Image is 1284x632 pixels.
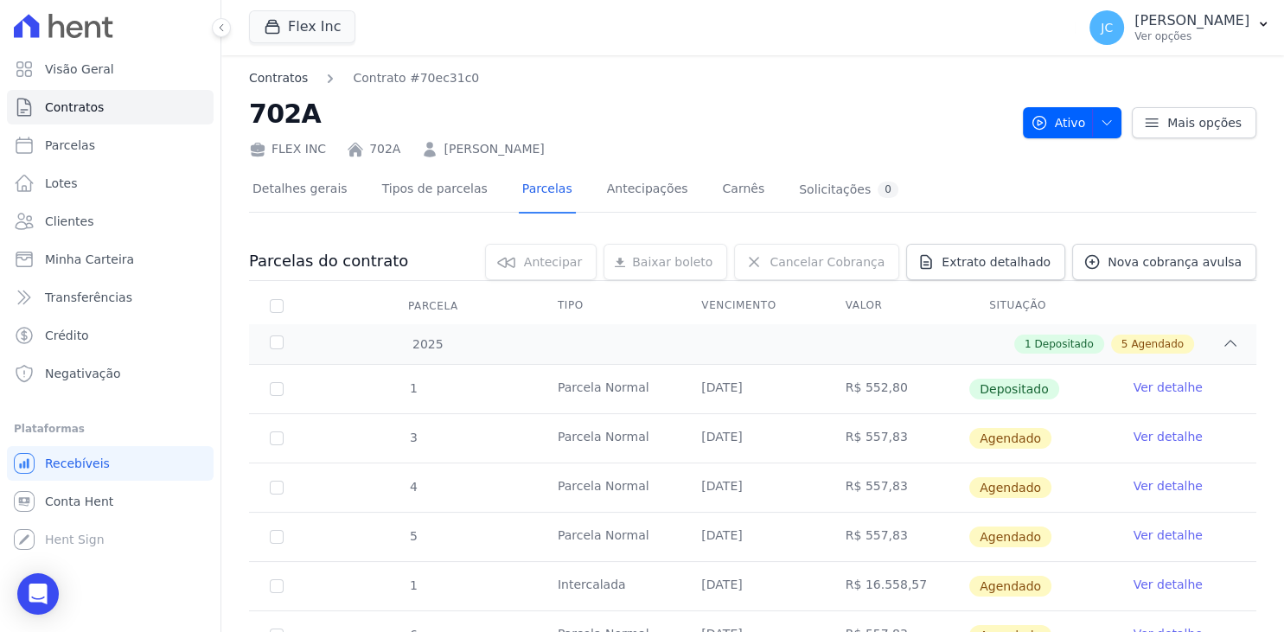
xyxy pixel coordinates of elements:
[270,382,284,396] input: Só é possível selecionar pagamentos em aberto
[7,166,214,201] a: Lotes
[1134,12,1249,29] p: [PERSON_NAME]
[1076,3,1284,52] button: JC [PERSON_NAME] Ver opções
[249,94,1009,133] h2: 702A
[1072,244,1256,280] a: Nova cobrança avulsa
[604,168,692,214] a: Antecipações
[45,327,89,344] span: Crédito
[1134,379,1203,396] a: Ver detalhe
[45,99,104,116] span: Contratos
[825,513,968,561] td: R$ 557,83
[969,527,1051,547] span: Agendado
[537,463,680,512] td: Parcela Normal
[942,253,1051,271] span: Extrato detalhado
[906,244,1065,280] a: Extrato detalhado
[519,168,576,214] a: Parcelas
[7,242,214,277] a: Minha Carteira
[680,414,824,463] td: [DATE]
[408,381,418,395] span: 1
[537,365,680,413] td: Parcela Normal
[680,562,824,610] td: [DATE]
[825,463,968,512] td: R$ 557,83
[1121,336,1128,352] span: 5
[270,530,284,544] input: default
[249,69,1009,87] nav: Breadcrumb
[1167,114,1242,131] span: Mais opções
[7,280,214,315] a: Transferências
[7,90,214,124] a: Contratos
[537,414,680,463] td: Parcela Normal
[444,140,544,158] a: [PERSON_NAME]
[408,529,418,543] span: 5
[719,168,768,214] a: Carnês
[408,480,418,494] span: 4
[1031,107,1086,138] span: Ativo
[680,365,824,413] td: [DATE]
[1132,107,1256,138] a: Mais opções
[969,477,1051,498] span: Agendado
[249,10,355,43] button: Flex Inc
[45,137,95,154] span: Parcelas
[379,168,491,214] a: Tipos de parcelas
[537,513,680,561] td: Parcela Normal
[353,69,479,87] a: Contrato #70ec31c0
[1134,576,1203,593] a: Ver detalhe
[680,288,824,324] th: Vencimento
[825,562,968,610] td: R$ 16.558,57
[825,288,968,324] th: Valor
[1134,527,1203,544] a: Ver detalhe
[1108,253,1242,271] span: Nova cobrança avulsa
[45,493,113,510] span: Conta Hent
[1134,477,1203,495] a: Ver detalhe
[878,182,898,198] div: 0
[1134,428,1203,445] a: Ver detalhe
[680,463,824,512] td: [DATE]
[1134,29,1249,43] p: Ver opções
[387,289,479,323] div: Parcela
[7,484,214,519] a: Conta Hent
[7,52,214,86] a: Visão Geral
[45,365,121,382] span: Negativação
[799,182,898,198] div: Solicitações
[45,289,132,306] span: Transferências
[249,69,479,87] nav: Breadcrumb
[969,576,1051,597] span: Agendado
[7,446,214,481] a: Recebíveis
[1131,336,1184,352] span: Agendado
[537,288,680,324] th: Tipo
[45,175,78,192] span: Lotes
[249,168,351,214] a: Detalhes gerais
[1034,336,1093,352] span: Depositado
[825,414,968,463] td: R$ 557,83
[369,140,400,158] a: 702A
[969,428,1051,449] span: Agendado
[968,288,1112,324] th: Situação
[45,455,110,472] span: Recebíveis
[45,251,134,268] span: Minha Carteira
[408,431,418,444] span: 3
[537,562,680,610] td: Intercalada
[270,431,284,445] input: default
[680,513,824,561] td: [DATE]
[249,140,326,158] div: FLEX INC
[270,481,284,495] input: default
[795,168,902,214] a: Solicitações0
[270,579,284,593] input: default
[7,318,214,353] a: Crédito
[7,128,214,163] a: Parcelas
[7,204,214,239] a: Clientes
[45,213,93,230] span: Clientes
[17,573,59,615] div: Open Intercom Messenger
[14,418,207,439] div: Plataformas
[1023,107,1122,138] button: Ativo
[1025,336,1032,352] span: 1
[45,61,114,78] span: Visão Geral
[249,251,408,271] h3: Parcelas do contrato
[408,578,418,592] span: 1
[825,365,968,413] td: R$ 552,80
[969,379,1059,399] span: Depositado
[7,356,214,391] a: Negativação
[249,69,308,87] a: Contratos
[1101,22,1113,34] span: JC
